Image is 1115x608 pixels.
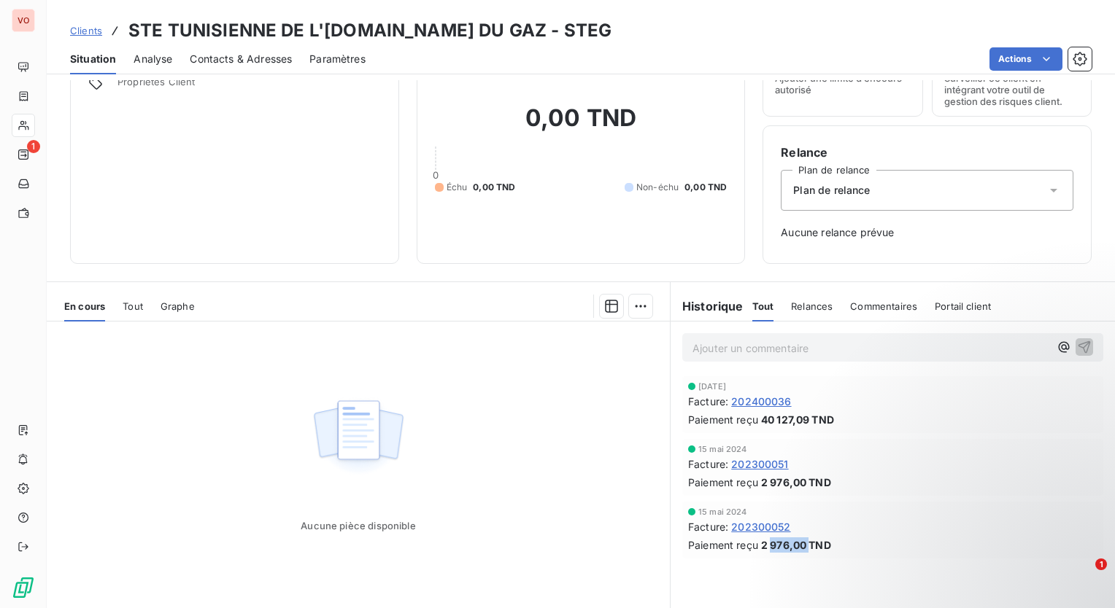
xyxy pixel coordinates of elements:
[775,72,910,96] span: Ajouter une limite d’encours autorisé
[12,576,35,599] img: Logo LeanPay
[791,300,833,312] span: Relances
[688,475,758,490] span: Paiement reçu
[781,225,1073,240] span: Aucune relance prévue
[117,76,381,96] span: Propriétés Client
[688,412,758,427] span: Paiement reçu
[1065,558,1100,593] iframe: Intercom live chat
[731,456,788,472] span: 202300051
[190,52,292,66] span: Contacts & Adresses
[1095,558,1107,570] span: 1
[64,300,105,312] span: En cours
[435,104,728,147] h2: 0,00 TND
[823,467,1115,569] iframe: Intercom notifications message
[309,52,366,66] span: Paramètres
[301,520,415,531] span: Aucune pièce disponible
[161,300,195,312] span: Graphe
[688,456,728,472] span: Facture :
[731,519,790,534] span: 202300052
[761,537,831,553] span: 2 976,00 TND
[70,23,102,38] a: Clients
[447,181,468,194] span: Échu
[688,519,728,534] span: Facture :
[134,52,172,66] span: Analyse
[698,382,726,391] span: [DATE]
[123,300,143,312] span: Tout
[781,144,1073,161] h6: Relance
[312,392,405,483] img: Empty state
[944,72,1079,107] span: Surveiller ce client en intégrant votre outil de gestion des risques client.
[761,475,831,490] span: 2 976,00 TND
[850,300,917,312] span: Commentaires
[128,17,611,44] h3: STE TUNISIENNE DE L'[DOMAIN_NAME] DU GAZ - STEG
[935,300,991,312] span: Portail client
[698,507,747,516] span: 15 mai 2024
[989,47,1062,71] button: Actions
[473,181,515,194] span: 0,00 TND
[12,9,35,32] div: VO
[433,169,439,181] span: 0
[684,181,727,194] span: 0,00 TND
[793,183,870,198] span: Plan de relance
[761,412,834,427] span: 40 127,09 TND
[671,297,744,315] h6: Historique
[27,140,40,153] span: 1
[731,394,791,409] span: 202400036
[636,181,679,194] span: Non-échu
[752,300,774,312] span: Tout
[70,25,102,36] span: Clients
[70,52,116,66] span: Situation
[698,445,747,453] span: 15 mai 2024
[688,537,758,553] span: Paiement reçu
[688,394,728,409] span: Facture :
